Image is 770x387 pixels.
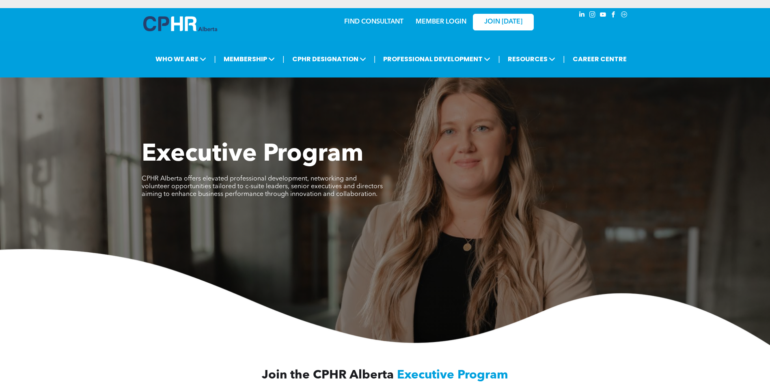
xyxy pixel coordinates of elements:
span: JOIN [DATE] [484,18,522,26]
li: | [498,51,500,67]
a: facebook [609,10,618,21]
li: | [214,51,216,67]
span: Executive Program [142,142,363,167]
a: MEMBER LOGIN [416,19,466,25]
span: CPHR Alberta offers elevated professional development, networking and volunteer opportunities tai... [142,176,383,198]
span: MEMBERSHIP [221,52,277,67]
a: instagram [588,10,597,21]
span: CPHR DESIGNATION [290,52,369,67]
li: | [283,51,285,67]
a: Social network [620,10,629,21]
li: | [563,51,565,67]
span: Executive Program [397,369,508,381]
a: JOIN [DATE] [473,14,534,30]
a: CAREER CENTRE [570,52,629,67]
a: FIND CONSULTANT [344,19,403,25]
span: WHO WE ARE [153,52,209,67]
img: A blue and white logo for cp alberta [143,16,217,31]
span: PROFESSIONAL DEVELOPMENT [381,52,493,67]
span: RESOURCES [505,52,558,67]
a: linkedin [578,10,587,21]
span: Join the CPHR Alberta [262,369,394,381]
li: | [374,51,376,67]
a: youtube [599,10,608,21]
